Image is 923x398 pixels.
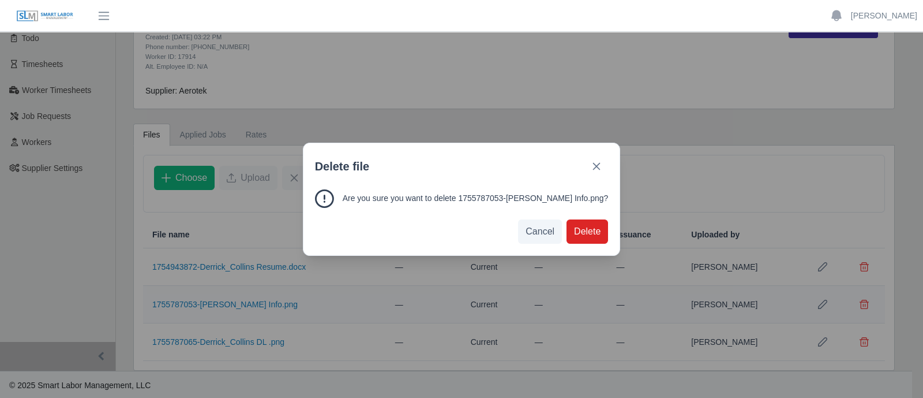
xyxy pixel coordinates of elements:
button: Cancel [518,220,562,244]
img: SLM Logo [16,10,74,23]
button: Close [585,155,608,178]
span: Delete [574,225,601,239]
span: Cancel [526,225,554,239]
span: Delete file [315,158,369,175]
a: [PERSON_NAME] [851,10,917,22]
span: Are you sure you want to delete 1755787053-[PERSON_NAME] Info.png? [343,192,609,204]
button: Delete [566,220,608,244]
